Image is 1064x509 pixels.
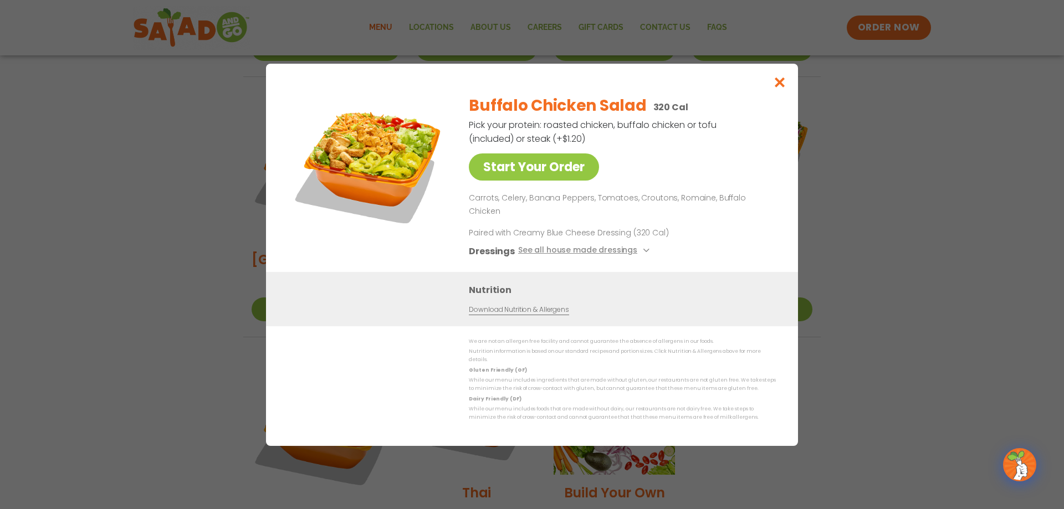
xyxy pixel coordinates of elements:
button: See all house made dressings [518,244,653,258]
p: While our menu includes foods that are made without dairy, our restaurants are not dairy free. We... [469,405,776,422]
p: Pick your protein: roasted chicken, buffalo chicken or tofu (included) or steak (+$1.20) [469,118,718,146]
button: Close modal [762,64,798,101]
h3: Nutrition [469,282,781,296]
h2: Buffalo Chicken Salad [469,94,646,117]
strong: Dairy Friendly (DF) [469,395,521,402]
h3: Dressings [469,244,515,258]
p: While our menu includes ingredients that are made without gluten, our restaurants are not gluten ... [469,376,776,393]
a: Download Nutrition & Allergens [469,304,569,315]
a: Start Your Order [469,153,599,181]
p: Carrots, Celery, Banana Peppers, Tomatoes, Croutons, Romaine, Buffalo Chicken [469,192,771,218]
img: wpChatIcon [1004,449,1035,480]
img: Featured product photo for Buffalo Chicken Salad [291,86,446,241]
strong: Gluten Friendly (GF) [469,366,526,373]
p: Nutrition information is based on our standard recipes and portion sizes. Click Nutrition & Aller... [469,347,776,364]
p: Paired with Creamy Blue Cheese Dressing (320 Cal) [469,227,674,238]
p: We are not an allergen free facility and cannot guarantee the absence of allergens in our foods. [469,337,776,346]
p: 320 Cal [653,100,688,114]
